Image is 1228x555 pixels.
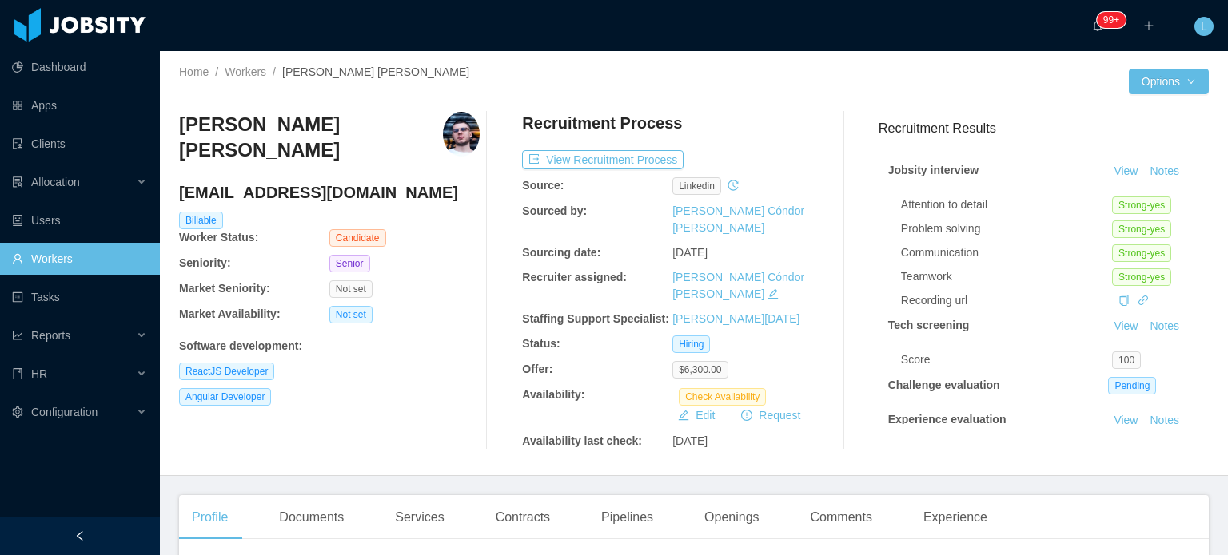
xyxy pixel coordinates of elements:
[888,319,970,331] strong: Tech screening
[179,212,223,229] span: Billable
[522,434,642,447] b: Availability last check:
[12,243,147,275] a: icon: userWorkers
[888,379,1000,391] strong: Challenge evaluation
[12,368,23,379] i: icon: book
[1138,294,1149,307] a: icon: link
[266,495,357,540] div: Documents
[1108,377,1156,394] span: Pending
[1108,165,1143,177] a: View
[12,128,147,160] a: icon: auditClients
[12,51,147,83] a: icon: pie-chartDashboard
[888,164,979,176] strong: Jobsity interview
[522,271,627,283] b: Recruiter assigned:
[179,363,274,380] span: ReactJS Developer
[1108,319,1143,332] a: View
[522,153,684,166] a: icon: exportView Recruitment Process
[12,176,23,188] i: icon: solution
[329,280,373,298] span: Not set
[179,256,231,269] b: Seniority:
[1112,351,1141,369] span: 100
[672,335,710,353] span: Hiring
[1112,244,1171,262] span: Strong-yes
[798,495,885,540] div: Comments
[1129,69,1209,94] button: Optionsicon: down
[225,65,266,78] a: Workers
[901,196,1112,213] div: Attention to detail
[1097,12,1126,28] sup: 1909
[282,65,469,78] span: [PERSON_NAME] [PERSON_NAME]
[179,231,258,244] b: Worker Status:
[735,406,807,425] button: icon: exclamation-circleRequest
[1112,196,1171,214] span: Strong-yes
[273,65,276,78] span: /
[879,118,1209,138] h3: Recruitment Results
[522,179,564,192] b: Source:
[179,181,480,204] h4: [EMAIL_ADDRESS][DOMAIN_NAME]
[672,406,721,425] button: icon: editEdit
[522,112,682,134] h4: Recruitment Process
[672,361,728,379] span: $6,300.00
[329,306,373,323] span: Not set
[1112,220,1171,238] span: Strong-yes
[179,339,302,352] b: Software development :
[522,150,684,169] button: icon: exportView Recruitment Process
[767,288,779,299] i: icon: edit
[31,367,47,380] span: HR
[1201,17,1207,36] span: L
[179,112,443,164] h3: [PERSON_NAME] [PERSON_NAME]
[522,204,587,217] b: Sourced by:
[672,246,708,259] span: [DATE]
[911,495,1000,540] div: Experience
[215,65,218,78] span: /
[901,292,1112,309] div: Recording url
[329,255,370,272] span: Senior
[522,246,600,259] b: Sourcing date:
[1138,295,1149,306] i: icon: link
[901,268,1112,285] div: Teamwork
[12,330,23,341] i: icon: line-chart
[522,337,560,350] b: Status:
[1143,317,1186,336] button: Notes
[1092,20,1103,31] i: icon: bell
[1112,268,1171,286] span: Strong-yes
[12,204,147,236] a: icon: robotUsers
[522,388,584,401] b: Availability:
[1143,162,1186,181] button: Notes
[329,229,386,247] span: Candidate
[12,406,23,418] i: icon: setting
[522,363,552,375] b: Offer:
[1118,292,1130,309] div: Copy
[12,281,147,313] a: icon: profileTasks
[901,351,1112,368] div: Score
[12,89,147,121] a: icon: appstoreApps
[1143,20,1154,31] i: icon: plus
[1118,295,1130,306] i: icon: copy
[179,388,271,406] span: Angular Developer
[672,312,799,325] a: [PERSON_NAME][DATE]
[443,112,479,157] img: 635de0a6-9ddd-4f70-8600-3235135b49fc_68024feb59af9-400w.png
[692,495,772,540] div: Openings
[31,406,98,418] span: Configuration
[179,282,270,295] b: Market Seniority:
[483,495,563,540] div: Contracts
[672,204,804,234] a: [PERSON_NAME] Cóndor [PERSON_NAME]
[382,495,457,540] div: Services
[901,244,1112,261] div: Communication
[672,434,708,447] span: [DATE]
[31,329,70,342] span: Reports
[672,271,804,300] a: [PERSON_NAME] Cóndor [PERSON_NAME]
[522,312,669,325] b: Staffing Support Specialist:
[728,180,739,191] i: icon: history
[179,65,209,78] a: Home
[1108,414,1143,426] a: View
[901,220,1112,237] div: Problem solving
[672,177,721,195] span: linkedin
[588,495,666,540] div: Pipelines
[179,495,241,540] div: Profile
[1143,411,1186,430] button: Notes
[179,307,281,320] b: Market Availability:
[31,176,80,188] span: Allocation
[888,413,1007,426] strong: Experience evaluation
